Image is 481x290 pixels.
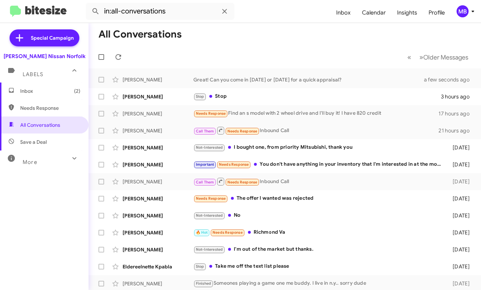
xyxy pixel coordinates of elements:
[193,211,446,220] div: No
[423,2,451,23] a: Profile
[196,94,204,99] span: Stop
[196,196,226,201] span: Needs Response
[20,87,80,95] span: Inbox
[196,281,211,286] span: Finished
[193,177,446,186] div: Inbound Call
[457,5,469,17] div: MB
[193,194,446,203] div: The offer I wanted was rejected
[438,127,475,134] div: 21 hours ago
[213,230,243,235] span: Needs Response
[196,247,223,252] span: Not-Interested
[123,127,193,134] div: [PERSON_NAME]
[193,228,446,237] div: Richmond Va
[193,279,446,288] div: Someones playing a game one me buddy. I live in n.y.. sorry dude
[123,246,193,253] div: [PERSON_NAME]
[446,212,475,219] div: [DATE]
[123,280,193,287] div: [PERSON_NAME]
[123,110,193,117] div: [PERSON_NAME]
[227,129,258,133] span: Needs Response
[446,178,475,185] div: [DATE]
[193,76,433,83] div: Great! Can you come in [DATE] or [DATE] for a quick appraisal?
[196,264,204,269] span: Stop
[123,93,193,100] div: [PERSON_NAME]
[196,145,223,150] span: Not-Interested
[423,53,468,61] span: Older Messages
[356,2,391,23] a: Calendar
[10,29,79,46] a: Special Campaign
[446,229,475,236] div: [DATE]
[446,161,475,168] div: [DATE]
[193,126,438,135] div: Inbound Call
[123,178,193,185] div: [PERSON_NAME]
[196,129,214,133] span: Call Them
[123,195,193,202] div: [PERSON_NAME]
[193,143,446,152] div: I bought one, from priority Mitsubishi, thank you
[433,76,475,83] div: a few seconds ago
[196,230,208,235] span: 🔥 Hot
[330,2,356,23] a: Inbox
[196,162,214,167] span: Important
[98,29,182,40] h1: All Conversations
[123,144,193,151] div: [PERSON_NAME]
[446,195,475,202] div: [DATE]
[407,53,411,62] span: «
[196,180,214,184] span: Call Them
[227,180,258,184] span: Needs Response
[86,3,234,20] input: Search
[419,53,423,62] span: »
[196,213,223,218] span: Not-Interested
[196,111,226,116] span: Needs Response
[123,263,193,270] div: Eldereelnette Kpabla
[403,50,472,64] nav: Page navigation example
[23,71,43,78] span: Labels
[391,2,423,23] a: Insights
[193,262,446,271] div: Take me off the text list please
[403,50,415,64] button: Previous
[23,159,37,165] span: More
[20,104,80,112] span: Needs Response
[20,138,47,146] span: Save a Deal
[123,161,193,168] div: [PERSON_NAME]
[193,245,446,254] div: I'm out of the market but thanks.
[438,110,475,117] div: 17 hours ago
[446,144,475,151] div: [DATE]
[123,76,193,83] div: [PERSON_NAME]
[451,5,473,17] button: MB
[20,121,60,129] span: All Conversations
[4,53,85,60] div: [PERSON_NAME] Nissan Norfolk
[446,280,475,287] div: [DATE]
[219,162,249,167] span: Needs Response
[123,212,193,219] div: [PERSON_NAME]
[441,93,475,100] div: 3 hours ago
[415,50,472,64] button: Next
[446,246,475,253] div: [DATE]
[123,229,193,236] div: [PERSON_NAME]
[74,87,80,95] span: (2)
[31,34,74,41] span: Special Campaign
[193,109,438,118] div: Find an s model with 2 wheel drive and I'll buy it! I have 820 credit
[193,92,441,101] div: Stop
[193,160,446,169] div: You don't have anything in your inventory that I'm interested in at the moment.
[446,263,475,270] div: [DATE]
